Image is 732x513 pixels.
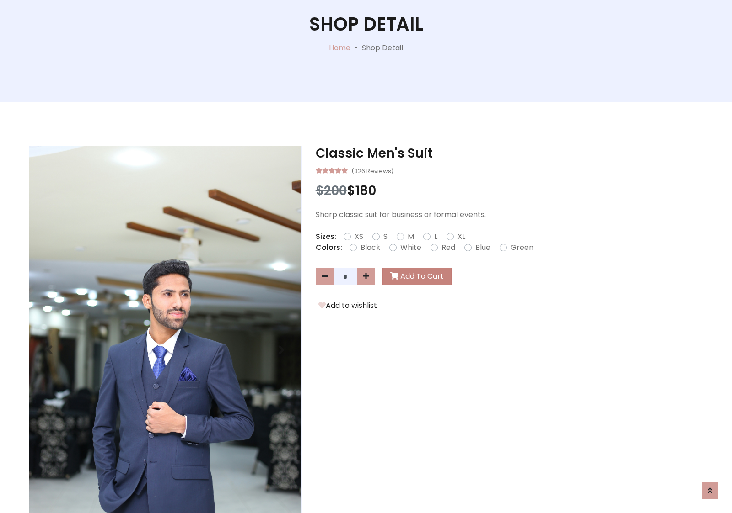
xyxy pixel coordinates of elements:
button: Add To Cart [382,268,452,285]
label: Blue [475,242,490,253]
span: $200 [316,182,347,200]
h3: Classic Men's Suit [316,146,703,161]
label: S [383,231,388,242]
label: L [434,231,437,242]
label: White [400,242,421,253]
p: Sizes: [316,231,336,242]
button: Add to wishlist [316,300,380,312]
label: Red [441,242,455,253]
h3: $ [316,183,703,199]
p: Colors: [316,242,342,253]
p: - [350,42,362,53]
p: Sharp classic suit for business or formal events. [316,209,703,220]
label: XL [457,231,465,242]
a: Home [329,42,350,53]
small: (326 Reviews) [351,165,393,176]
p: Shop Detail [362,42,403,53]
label: Black [361,242,380,253]
span: 180 [355,182,376,200]
label: Green [511,242,533,253]
h1: Shop Detail [309,13,423,35]
label: M [408,231,414,242]
label: XS [355,231,363,242]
